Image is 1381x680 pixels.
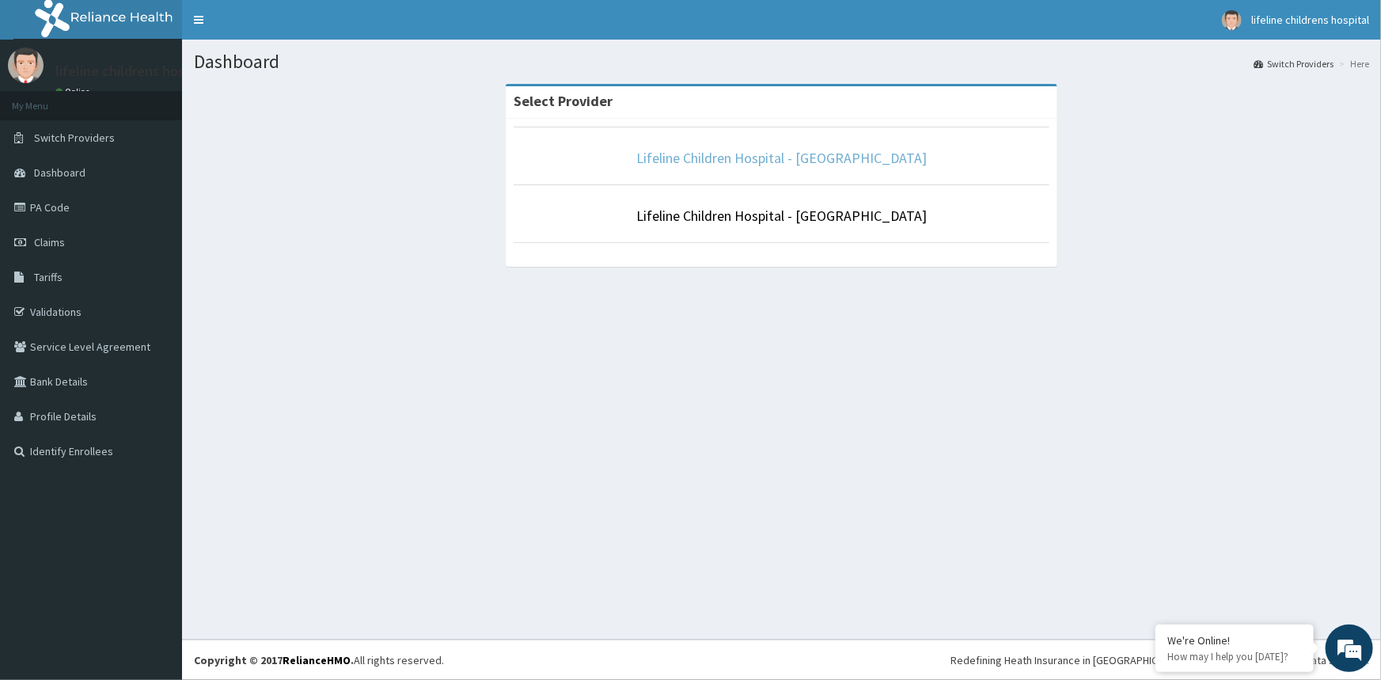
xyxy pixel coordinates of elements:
[1167,633,1302,648] div: We're Online!
[182,640,1381,680] footer: All rights reserved.
[950,652,1369,668] div: Redefining Heath Insurance in [GEOGRAPHIC_DATA] using Telemedicine and Data Science!
[194,653,354,667] strong: Copyright © 2017 .
[636,149,927,167] a: Lifeline Children Hospital - [GEOGRAPHIC_DATA]
[514,92,613,110] strong: Select Provider
[8,47,44,83] img: User Image
[283,653,351,667] a: RelianceHMO
[55,86,93,97] a: Online
[34,270,63,284] span: Tariffs
[636,207,927,225] a: Lifeline Children Hospital - [GEOGRAPHIC_DATA]
[34,131,115,145] span: Switch Providers
[1222,10,1242,30] img: User Image
[1251,13,1369,27] span: lifeline childrens hospital
[1167,650,1302,663] p: How may I help you today?
[194,51,1369,72] h1: Dashboard
[34,235,65,249] span: Claims
[34,165,85,180] span: Dashboard
[1254,57,1334,70] a: Switch Providers
[1335,57,1369,70] li: Here
[55,64,213,78] p: lifeline childrens hospital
